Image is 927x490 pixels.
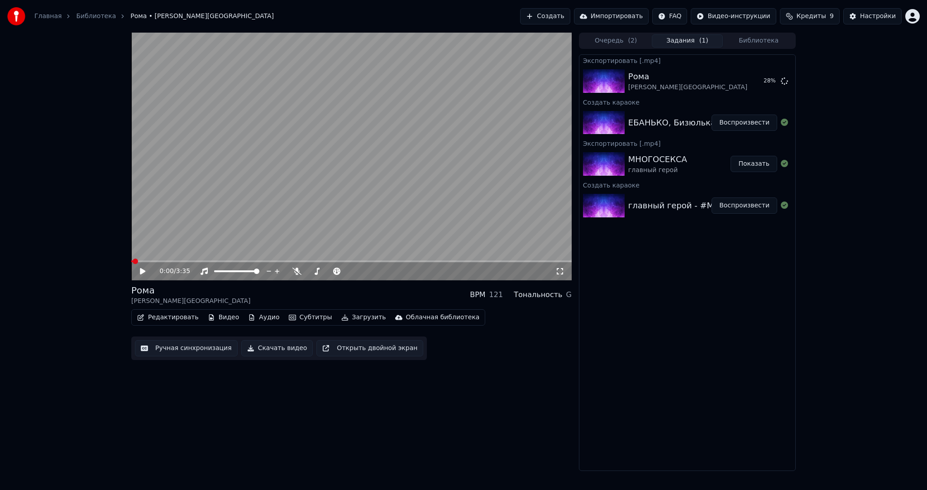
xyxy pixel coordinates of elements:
span: 9 [830,12,834,21]
button: Показать [731,156,777,172]
button: Воспроизвести [712,115,777,131]
span: ( 1 ) [699,36,708,45]
div: ЕБАНЬКО, Бизюлька - Рома [628,116,745,129]
div: 121 [489,289,503,300]
div: главный герой [628,166,687,175]
div: главный герой - #МНОГОСЕКСА [628,199,766,212]
div: Экспортировать [.mp4] [579,55,795,66]
div: G [566,289,571,300]
span: Кредиты [797,12,826,21]
span: Рома • [PERSON_NAME][GEOGRAPHIC_DATA] [130,12,274,21]
button: Скачать видео [241,340,313,356]
div: / [160,267,182,276]
div: Облачная библиотека [406,313,480,322]
button: Ручная синхронизация [135,340,238,356]
img: youka [7,7,25,25]
button: Загрузить [338,311,390,324]
button: Редактировать [134,311,202,324]
button: Настройки [843,8,902,24]
nav: breadcrumb [34,12,274,21]
button: Воспроизвести [712,197,777,214]
button: Библиотека [723,34,794,48]
button: Кредиты9 [780,8,840,24]
div: Создать караоке [579,179,795,190]
a: Библиотека [76,12,116,21]
button: Видео [204,311,243,324]
button: FAQ [652,8,687,24]
button: Открыть двойной экран [316,340,423,356]
div: Настройки [860,12,896,21]
div: МНОГОСЕКСА [628,153,687,166]
div: 28 % [764,77,777,85]
div: [PERSON_NAME][GEOGRAPHIC_DATA] [131,297,250,306]
span: ( 2 ) [628,36,637,45]
div: Тональность [514,289,562,300]
button: Задания [652,34,723,48]
button: Видео-инструкции [691,8,776,24]
div: [PERSON_NAME][GEOGRAPHIC_DATA] [628,83,747,92]
a: Главная [34,12,62,21]
span: 3:35 [176,267,190,276]
div: Создать караоке [579,96,795,107]
button: Аудио [244,311,283,324]
span: 0:00 [160,267,174,276]
div: BPM [470,289,485,300]
button: Создать [520,8,570,24]
div: Рома [628,70,747,83]
button: Импортировать [574,8,649,24]
button: Очередь [580,34,652,48]
button: Субтитры [285,311,336,324]
div: Рома [131,284,250,297]
div: Экспортировать [.mp4] [579,138,795,149]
